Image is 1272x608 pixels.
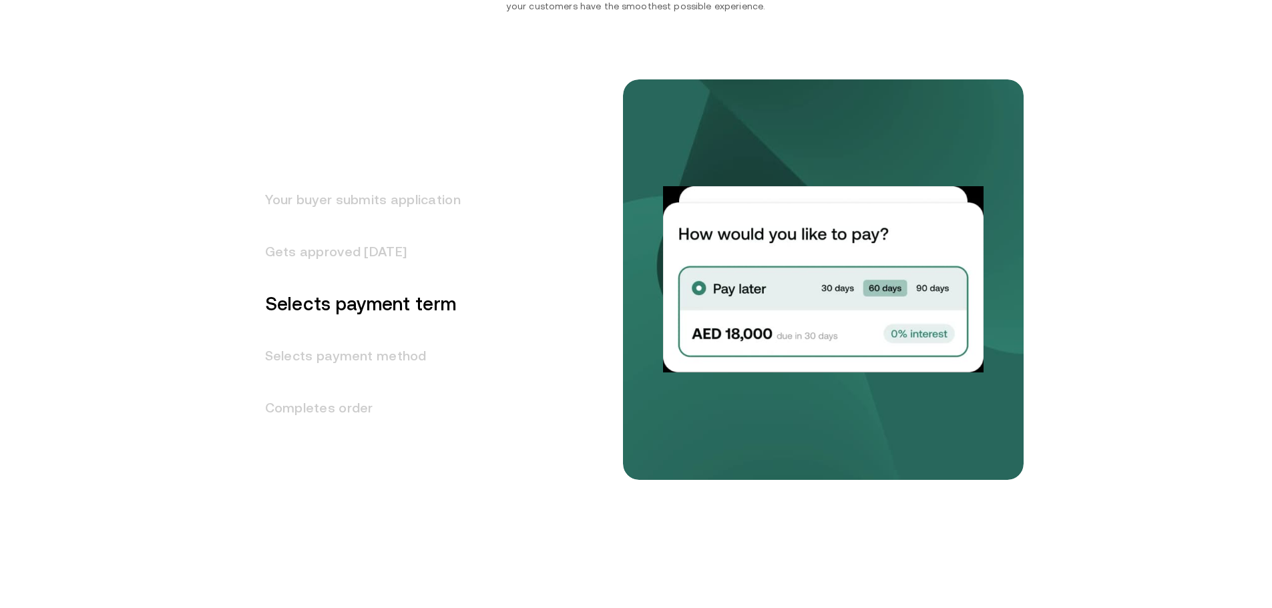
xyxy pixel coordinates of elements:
h3: Gets approved [DATE] [249,226,461,278]
img: Selects payment term [663,186,984,372]
h3: Your buyer submits application [249,174,461,226]
h3: Completes order [249,382,461,434]
h3: Selects payment term [249,278,461,330]
h3: Selects payment method [249,330,461,382]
